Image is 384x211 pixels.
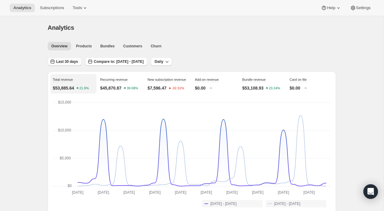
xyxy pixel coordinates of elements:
span: Bundle revenue [242,78,266,81]
text: [DATE] [149,190,161,195]
text: 23.24% [269,87,280,90]
text: $0 [68,184,72,188]
span: Bundles [100,44,114,49]
button: [DATE] - [DATE] [202,200,263,207]
text: [DATE] [201,190,212,195]
span: Daily [155,59,163,64]
span: Last 30 days [56,59,78,64]
p: $53,108.93 [242,85,263,91]
text: $10,000 [58,128,71,132]
text: [DATE] [124,190,135,195]
span: Recurring revenue [100,78,128,81]
span: Compare to: [DATE] - [DATE] [94,59,144,64]
text: $5,000 [60,156,71,160]
p: $7,596.47 [148,85,166,91]
button: Tools [69,4,92,12]
span: Tools [73,5,82,10]
text: 39.08% [127,87,138,90]
p: $45,870.87 [100,85,121,91]
span: Analytics [13,5,31,10]
span: Settings [356,5,371,10]
button: Help [317,4,345,12]
text: [DATE] [175,190,186,195]
button: Subscriptions [36,4,68,12]
span: [DATE] - [DATE] [210,201,236,206]
span: Help [327,5,335,10]
button: Settings [346,4,374,12]
span: Products [76,44,92,49]
span: Subscriptions [40,5,64,10]
p: $0.00 [195,85,206,91]
span: Total revenue [53,78,73,81]
text: [DATE] [98,190,109,195]
text: $15,000 [58,100,71,104]
span: New subscription revenue [148,78,186,81]
text: [DATE] [72,190,83,195]
text: [DATE] [304,190,315,195]
span: Overview [51,44,67,49]
text: [DATE] [252,190,263,195]
span: Analytics [48,24,74,31]
span: Add-on revenue [195,78,219,81]
button: Daily [151,57,172,66]
span: Card on file [290,78,307,81]
button: Analytics [10,4,35,12]
text: -32.31% [172,87,184,90]
text: [DATE] [226,190,238,195]
button: Compare to: [DATE] - [DATE] [85,57,147,66]
div: Open Intercom Messenger [363,184,378,199]
button: Last 30 days [48,57,82,66]
span: Customers [123,44,142,49]
button: [DATE] - [DATE] [266,200,326,207]
text: 21.9% [80,87,89,90]
text: [DATE] [278,190,289,195]
p: $0.00 [290,85,300,91]
span: Churn [151,44,161,49]
span: [DATE] - [DATE] [274,201,300,206]
p: $53,885.64 [53,85,74,91]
